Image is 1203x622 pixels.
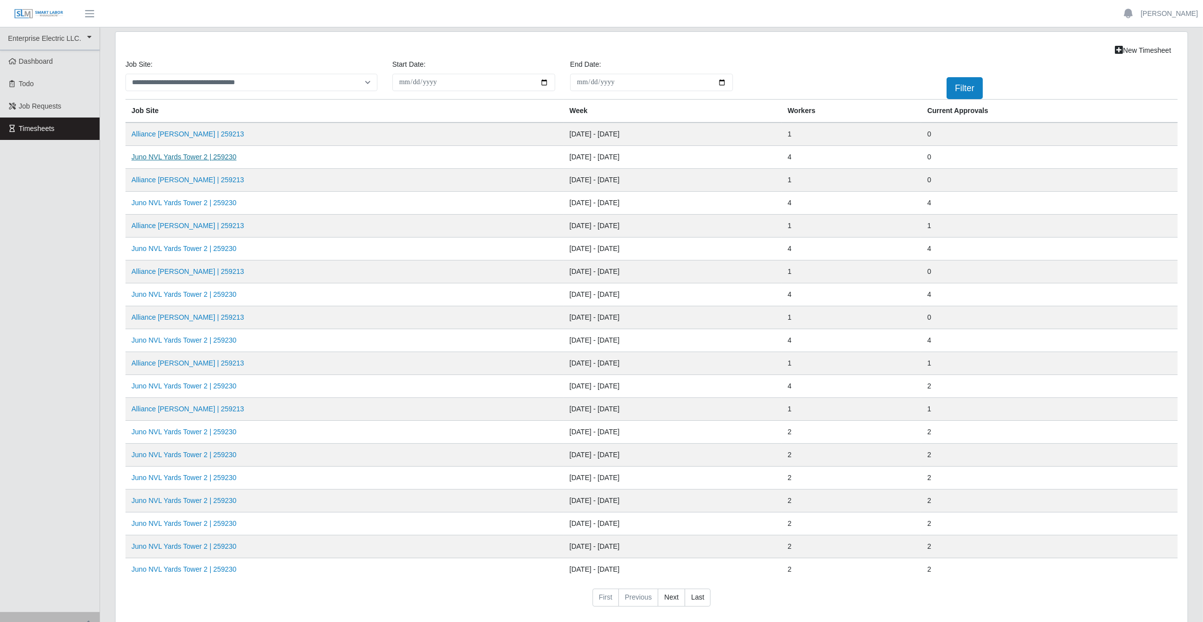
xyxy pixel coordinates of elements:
[131,565,237,573] a: Juno NVL Yards Tower 2 | 259230
[131,199,237,207] a: Juno NVL Yards Tower 2 | 259230
[564,490,782,512] td: [DATE] - [DATE]
[921,329,1178,352] td: 4
[131,222,244,230] a: Alliance [PERSON_NAME] | 259213
[921,260,1178,283] td: 0
[564,421,782,444] td: [DATE] - [DATE]
[564,467,782,490] td: [DATE] - [DATE]
[131,267,244,275] a: Alliance [PERSON_NAME] | 259213
[782,238,922,260] td: 4
[564,329,782,352] td: [DATE] - [DATE]
[921,467,1178,490] td: 2
[921,215,1178,238] td: 1
[1109,42,1178,59] a: New Timesheet
[125,589,1178,615] nav: pagination
[564,352,782,375] td: [DATE] - [DATE]
[564,535,782,558] td: [DATE] - [DATE]
[564,146,782,169] td: [DATE] - [DATE]
[131,474,237,482] a: Juno NVL Yards Tower 2 | 259230
[782,329,922,352] td: 4
[782,535,922,558] td: 2
[921,169,1178,192] td: 0
[131,336,237,344] a: Juno NVL Yards Tower 2 | 259230
[658,589,685,607] a: Next
[782,123,922,146] td: 1
[125,59,152,70] label: job site:
[564,260,782,283] td: [DATE] - [DATE]
[782,421,922,444] td: 2
[921,238,1178,260] td: 4
[921,490,1178,512] td: 2
[782,215,922,238] td: 1
[564,123,782,146] td: [DATE] - [DATE]
[131,382,237,390] a: Juno NVL Yards Tower 2 | 259230
[19,124,55,132] span: Timesheets
[921,352,1178,375] td: 1
[782,375,922,398] td: 4
[392,59,426,70] label: Start Date:
[921,558,1178,581] td: 2
[921,398,1178,421] td: 1
[921,421,1178,444] td: 2
[125,100,564,123] th: job site
[131,519,237,527] a: Juno NVL Yards Tower 2 | 259230
[131,451,237,459] a: Juno NVL Yards Tower 2 | 259230
[19,80,34,88] span: Todo
[131,245,237,252] a: Juno NVL Yards Tower 2 | 259230
[564,398,782,421] td: [DATE] - [DATE]
[921,192,1178,215] td: 4
[131,290,237,298] a: Juno NVL Yards Tower 2 | 259230
[564,558,782,581] td: [DATE] - [DATE]
[921,306,1178,329] td: 0
[131,405,244,413] a: Alliance [PERSON_NAME] | 259213
[1141,8,1198,19] a: [PERSON_NAME]
[564,375,782,398] td: [DATE] - [DATE]
[131,176,244,184] a: Alliance [PERSON_NAME] | 259213
[564,238,782,260] td: [DATE] - [DATE]
[131,428,237,436] a: Juno NVL Yards Tower 2 | 259230
[131,497,237,504] a: Juno NVL Yards Tower 2 | 259230
[782,146,922,169] td: 4
[19,102,62,110] span: Job Requests
[564,306,782,329] td: [DATE] - [DATE]
[921,100,1178,123] th: Current Approvals
[564,444,782,467] td: [DATE] - [DATE]
[564,512,782,535] td: [DATE] - [DATE]
[782,490,922,512] td: 2
[921,146,1178,169] td: 0
[782,169,922,192] td: 1
[921,512,1178,535] td: 2
[921,375,1178,398] td: 2
[782,306,922,329] td: 1
[564,169,782,192] td: [DATE] - [DATE]
[564,215,782,238] td: [DATE] - [DATE]
[19,57,53,65] span: Dashboard
[782,398,922,421] td: 1
[782,260,922,283] td: 1
[131,542,237,550] a: Juno NVL Yards Tower 2 | 259230
[570,59,601,70] label: End Date:
[564,192,782,215] td: [DATE] - [DATE]
[782,558,922,581] td: 2
[131,153,237,161] a: Juno NVL Yards Tower 2 | 259230
[782,100,922,123] th: Workers
[921,283,1178,306] td: 4
[921,123,1178,146] td: 0
[782,192,922,215] td: 4
[685,589,711,607] a: Last
[921,535,1178,558] td: 2
[782,512,922,535] td: 2
[782,467,922,490] td: 2
[947,77,983,99] button: Filter
[131,313,244,321] a: Alliance [PERSON_NAME] | 259213
[921,444,1178,467] td: 2
[564,100,782,123] th: Week
[131,359,244,367] a: Alliance [PERSON_NAME] | 259213
[782,283,922,306] td: 4
[131,130,244,138] a: Alliance [PERSON_NAME] | 259213
[782,352,922,375] td: 1
[782,444,922,467] td: 2
[564,283,782,306] td: [DATE] - [DATE]
[14,8,64,19] img: SLM Logo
